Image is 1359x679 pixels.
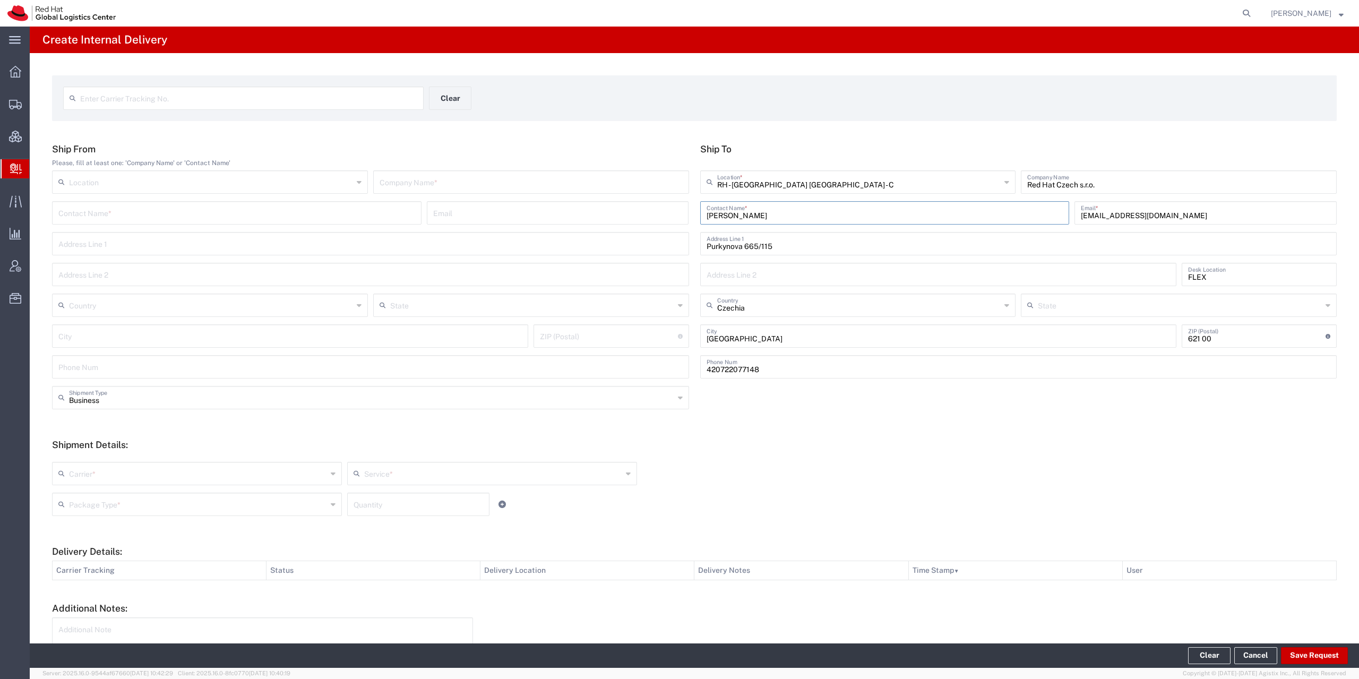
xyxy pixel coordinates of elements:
button: Save Request [1281,647,1348,664]
th: Carrier Tracking [53,561,266,580]
th: Time Stamp [908,561,1122,580]
h5: Ship From [52,143,689,154]
th: Delivery Notes [694,561,908,580]
button: Clear [1188,647,1231,664]
th: Delivery Location [480,561,694,580]
h5: Additional Notes: [52,603,1337,614]
h4: Create Internal Delivery [42,27,167,53]
img: logo [7,5,116,21]
a: Cancel [1234,647,1277,664]
h5: Delivery Details: [52,546,1337,557]
div: Please, fill at least one: 'Company Name' or 'Contact Name' [52,158,689,168]
button: [PERSON_NAME] [1270,7,1344,20]
span: Client: 2025.16.0-8fc0770 [178,670,290,676]
h5: Ship To [700,143,1337,154]
h5: Shipment Details: [52,439,1337,450]
span: Copyright © [DATE]-[DATE] Agistix Inc., All Rights Reserved [1183,669,1346,678]
button: Clear [429,87,471,110]
table: Delivery Details: [52,561,1337,580]
a: Add Item [495,497,510,512]
span: [DATE] 10:42:29 [130,670,173,676]
span: Server: 2025.16.0-9544af67660 [42,670,173,676]
th: User [1122,561,1336,580]
span: [DATE] 10:40:19 [249,670,290,676]
span: Eva Ruzickova [1271,7,1331,19]
th: Status [266,561,480,580]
